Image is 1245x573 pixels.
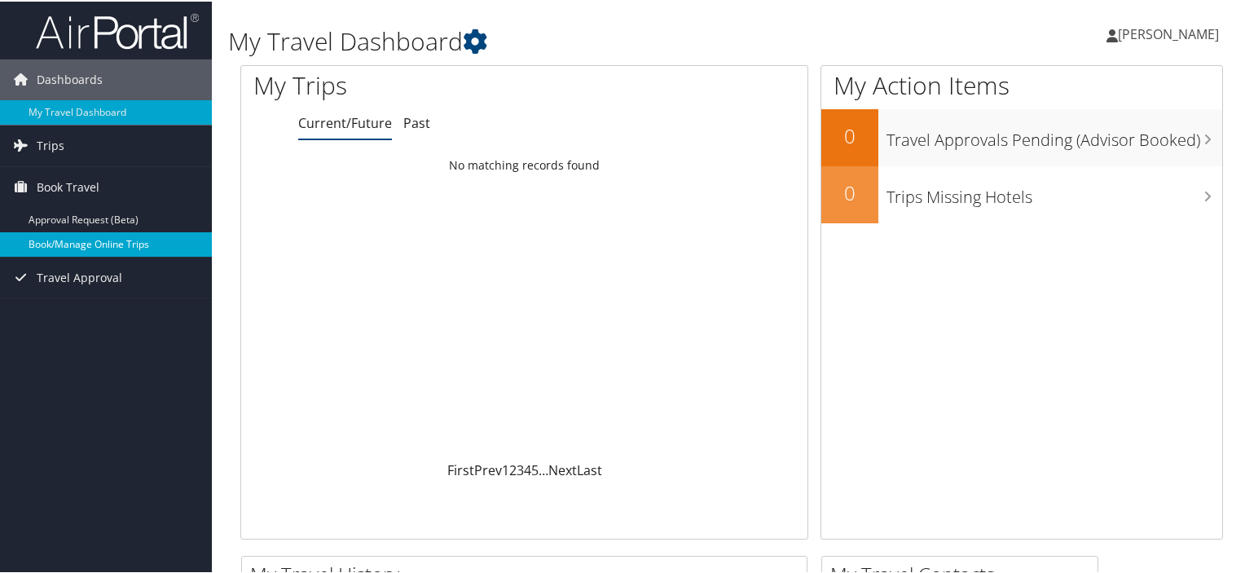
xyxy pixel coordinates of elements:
[36,11,199,49] img: airportal-logo.png
[253,67,560,101] h1: My Trips
[517,460,524,478] a: 3
[1106,8,1235,57] a: [PERSON_NAME]
[821,165,1222,222] a: 0Trips Missing Hotels
[821,121,878,148] h2: 0
[37,58,103,99] span: Dashboards
[886,176,1222,207] h3: Trips Missing Hotels
[298,112,392,130] a: Current/Future
[524,460,531,478] a: 4
[531,460,539,478] a: 5
[447,460,474,478] a: First
[403,112,430,130] a: Past
[821,67,1222,101] h1: My Action Items
[474,460,502,478] a: Prev
[886,119,1222,150] h3: Travel Approvals Pending (Advisor Booked)
[509,460,517,478] a: 2
[228,23,900,57] h1: My Travel Dashboard
[1118,24,1219,42] span: [PERSON_NAME]
[241,149,807,179] td: No matching records found
[502,460,509,478] a: 1
[37,256,122,297] span: Travel Approval
[539,460,548,478] span: …
[577,460,602,478] a: Last
[548,460,577,478] a: Next
[37,165,99,206] span: Book Travel
[37,124,64,165] span: Trips
[821,178,878,205] h2: 0
[821,108,1222,165] a: 0Travel Approvals Pending (Advisor Booked)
